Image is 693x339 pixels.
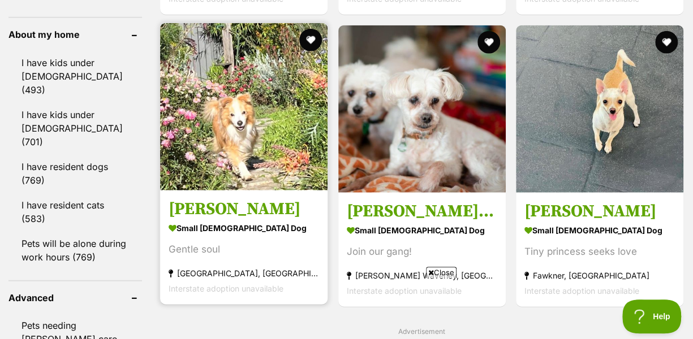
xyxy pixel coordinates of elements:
[299,29,322,51] button: favourite
[655,31,678,54] button: favourite
[169,198,319,220] h3: [PERSON_NAME]
[338,25,506,193] img: Wally and Ollie Peggotty - Maltese Dog
[169,242,319,257] div: Gentle soul
[622,299,682,333] iframe: Help Scout Beacon - Open
[347,244,497,259] div: Join our gang!
[72,282,621,333] iframe: Advertisement
[524,244,675,259] div: Tiny princess seeks love
[426,267,457,278] span: Close
[8,232,142,269] a: Pets will be alone during work hours (769)
[524,268,675,283] strong: Fawkner, [GEOGRAPHIC_DATA]
[8,193,142,231] a: I have resident cats (583)
[347,201,497,222] h3: [PERSON_NAME] and [PERSON_NAME]
[169,220,319,236] strong: small [DEMOGRAPHIC_DATA] Dog
[524,222,675,238] strong: small [DEMOGRAPHIC_DATA] Dog
[338,192,506,307] a: [PERSON_NAME] and [PERSON_NAME] small [DEMOGRAPHIC_DATA] Dog Join our gang! [PERSON_NAME] Waverle...
[8,155,142,192] a: I have resident dogs (769)
[160,23,328,190] img: Max Quinnell - Pomeranian Dog
[516,192,683,307] a: [PERSON_NAME] small [DEMOGRAPHIC_DATA] Dog Tiny princess seeks love Fawkner, [GEOGRAPHIC_DATA] In...
[347,268,497,283] strong: [PERSON_NAME] Waverley, [GEOGRAPHIC_DATA]
[8,51,142,102] a: I have kids under [DEMOGRAPHIC_DATA] (493)
[8,29,142,40] header: About my home
[8,103,142,154] a: I have kids under [DEMOGRAPHIC_DATA] (701)
[169,266,319,281] strong: [GEOGRAPHIC_DATA], [GEOGRAPHIC_DATA]
[524,201,675,222] h3: [PERSON_NAME]
[347,222,497,238] strong: small [DEMOGRAPHIC_DATA] Dog
[516,25,683,193] img: Holly Silvanus - Jack Russell Terrier Dog
[477,31,500,54] button: favourite
[160,190,328,305] a: [PERSON_NAME] small [DEMOGRAPHIC_DATA] Dog Gentle soul [GEOGRAPHIC_DATA], [GEOGRAPHIC_DATA] Inter...
[8,293,142,303] header: Advanced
